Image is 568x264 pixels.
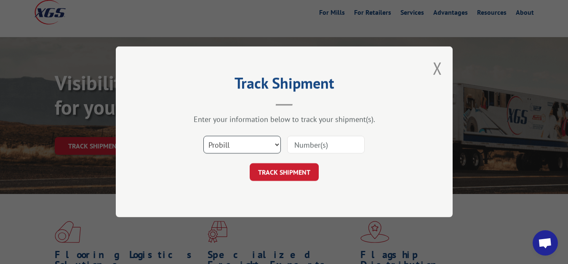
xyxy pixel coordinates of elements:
h2: Track Shipment [158,77,411,93]
button: TRACK SHIPMENT [250,164,319,181]
a: Open chat [533,230,558,256]
div: Enter your information below to track your shipment(s). [158,115,411,124]
button: Close modal [433,57,442,79]
input: Number(s) [287,136,365,154]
